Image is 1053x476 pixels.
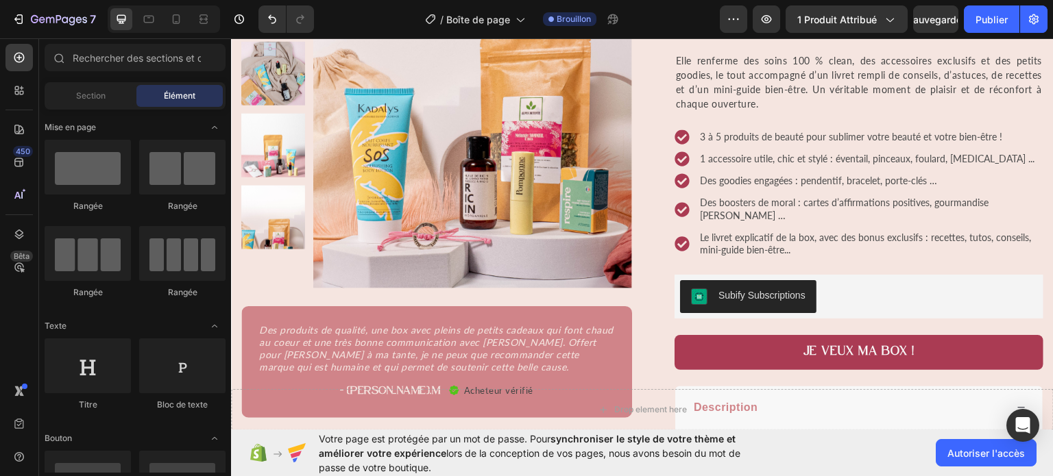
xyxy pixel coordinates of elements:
font: lors de la conception de vos pages, nous avons besoin du mot de passe de votre boutique. [319,447,740,473]
div: Drop element here [383,366,456,377]
div: JE VEUX MA BOX ! [572,305,683,323]
font: Section [76,90,106,101]
button: Publier [964,5,1019,33]
p: Acheteur vérifié [233,346,302,360]
p: Des goodies engagées : pendentif, bracelet, porte-clés … [469,136,810,149]
span: 3 à 5 produits de beauté pour sublimer votre beauté et votre bien-être ! [469,92,771,104]
iframe: Zone de conception [231,38,1053,429]
div: Rich Text Editor. Editing area: main [467,191,812,220]
div: Subify Subscriptions [487,250,574,264]
button: 1 produit attribué [786,5,908,33]
span: Basculer pour ouvrir [204,315,226,337]
span: 1 accessoire utile, chic et stylé : éventail, pinceaux, foulard, [MEDICAL_DATA] ... [469,114,803,126]
font: Brouillon [557,14,591,24]
font: synchroniser le style de votre thème et améliorer votre expérience [319,433,736,459]
div: Rich Text Editor. Editing area: main [467,156,812,185]
p: Le livret explicatif de la box, avec des bonus exclusifs : recettes, tutos, conseils, mini-guide ... [469,193,810,218]
button: Subify Subscriptions [449,242,585,275]
div: Ouvrir Intercom Messenger [1006,409,1039,442]
div: Rich Text Editor. Editing area: main [467,90,812,107]
div: Rich Text Editor. Editing area: main [467,112,812,129]
div: Annuler/Rétablir [258,5,314,33]
img: CJHvtfTOt4QDEAE=.jpeg [460,250,476,266]
font: Élément [164,90,195,101]
button: JE VEUX MA BOX !&nbsp; [444,297,812,331]
font: Bêta [14,251,29,261]
font: Boîte de page [446,14,510,25]
font: Rangée [73,201,103,211]
font: 1 produit attribué [797,14,877,25]
button: Sauvegarder [913,5,958,33]
div: Rich Text Editor. Editing area: main [467,134,812,151]
span: Elle renferme des soins 100 % clean, des accessoires exclusifs et des petits goodies, le tout acc... [445,16,811,71]
font: Autoriser l'accès [947,447,1025,459]
font: Bloc de texte [157,399,208,410]
font: Publier [976,14,1008,25]
font: Votre page est protégée par un mot de passe. Pour [319,433,550,444]
button: 7 [5,5,102,33]
font: Sauvegarder [907,14,965,25]
font: Rangée [168,201,197,211]
font: Mise en page [45,122,96,132]
font: Titre [79,399,97,410]
p: Des boosters de moral : cartes d’affirmations positives, gourmandise [PERSON_NAME] … [469,158,810,183]
font: Texte [45,321,66,331]
font: 450 [16,147,30,156]
font: Rangée [168,287,197,297]
span: Basculer pour ouvrir [204,116,226,138]
span: Basculer pour ouvrir [204,427,226,449]
font: Bouton [45,433,72,443]
font: / [440,14,444,25]
button: Autoriser l'accès [936,439,1037,466]
font: 7 [90,12,96,26]
input: Rechercher des sections et des éléments [45,44,226,71]
font: Rangée [73,287,103,297]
